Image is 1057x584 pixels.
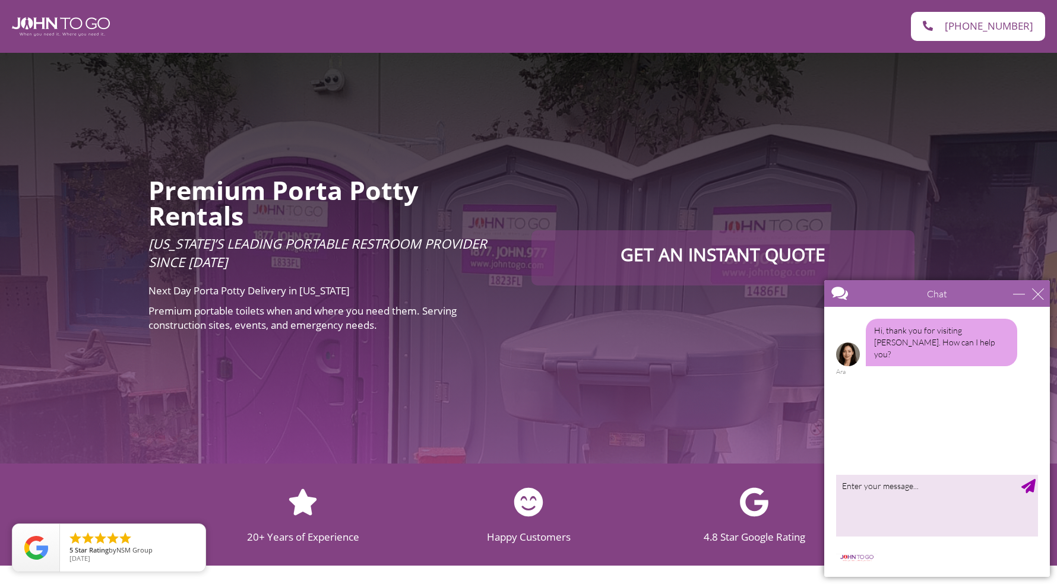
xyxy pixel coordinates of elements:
li:  [106,531,120,545]
a: [PHONE_NUMBER] [911,12,1045,41]
span: 5 [69,545,73,554]
span: NSM Group [116,545,153,554]
span: [DATE] [69,554,90,563]
span: [US_STATE]’s Leading Portable Restroom Provider Since [DATE] [148,234,487,271]
li:  [118,531,132,545]
iframe: Live Chat Box [817,273,1057,584]
h2: Happy Customers [428,532,629,542]
p: Get an Instant Quote [543,242,903,268]
span: [PHONE_NUMBER] [945,21,1033,32]
span: Next Day Porta Potty Delivery in [US_STATE] [148,284,350,297]
li:  [81,531,95,545]
img: Review Rating [24,536,48,560]
li:  [93,531,107,545]
h2: Premium Porta Potty Rentals [148,177,514,228]
span: Premium portable toilets when and where you need them. Serving construction sites, events, and em... [148,304,457,332]
span: by [69,547,196,555]
h2: 4.8 Star Google Rating [653,532,855,542]
li:  [68,531,83,545]
h2: 20+ Years of Experience [202,532,404,542]
span: Star Rating [75,545,109,554]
